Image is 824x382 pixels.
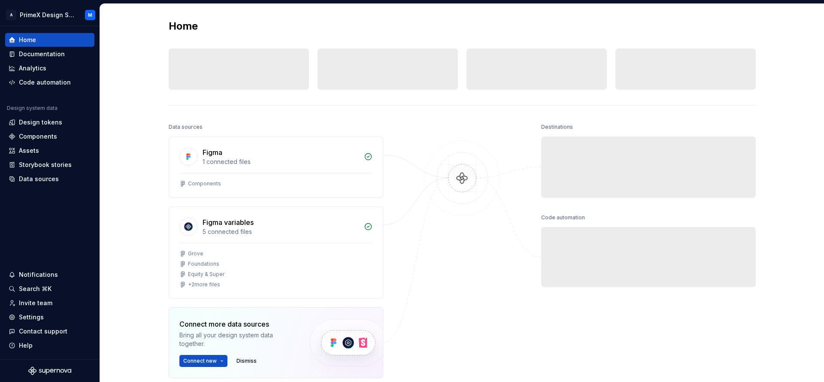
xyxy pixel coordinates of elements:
[188,281,220,288] div: + 2 more files
[179,331,295,348] div: Bring all your design system data together.
[5,324,94,338] button: Contact support
[5,61,94,75] a: Analytics
[5,296,94,310] a: Invite team
[5,76,94,89] a: Code automation
[179,355,227,367] button: Connect new
[19,118,62,127] div: Design tokens
[5,339,94,352] button: Help
[5,268,94,282] button: Notifications
[19,64,46,73] div: Analytics
[233,355,261,367] button: Dismiss
[188,250,203,257] div: Grove
[19,327,67,336] div: Contact support
[169,206,383,299] a: Figma variables5 connected filesGroveFoundationsEquity & Super+2more files
[5,310,94,324] a: Settings
[188,180,221,187] div: Components
[5,172,94,186] a: Data sources
[169,136,383,198] a: Figma1 connected filesComponents
[5,158,94,172] a: Storybook stories
[203,217,254,227] div: Figma variables
[203,158,359,166] div: 1 connected files
[203,227,359,236] div: 5 connected files
[19,270,58,279] div: Notifications
[28,367,71,375] svg: Supernova Logo
[19,78,71,87] div: Code automation
[541,121,573,133] div: Destinations
[203,147,222,158] div: Figma
[5,282,94,296] button: Search ⌘K
[20,11,75,19] div: PrimeX Design System
[5,33,94,47] a: Home
[19,299,52,307] div: Invite team
[188,271,224,278] div: Equity & Super
[169,121,203,133] div: Data sources
[5,144,94,158] a: Assets
[19,341,33,350] div: Help
[188,261,219,267] div: Foundations
[6,10,16,20] div: A
[2,6,98,24] button: APrimeX Design SystemM
[19,132,57,141] div: Components
[19,50,65,58] div: Documentation
[88,12,92,18] div: M
[5,115,94,129] a: Design tokens
[541,212,585,224] div: Code automation
[5,130,94,143] a: Components
[19,36,36,44] div: Home
[19,313,44,321] div: Settings
[179,319,295,329] div: Connect more data sources
[7,105,58,112] div: Design system data
[19,175,59,183] div: Data sources
[19,146,39,155] div: Assets
[183,358,217,364] span: Connect new
[5,47,94,61] a: Documentation
[169,19,198,33] h2: Home
[236,358,257,364] span: Dismiss
[19,285,51,293] div: Search ⌘K
[19,161,72,169] div: Storybook stories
